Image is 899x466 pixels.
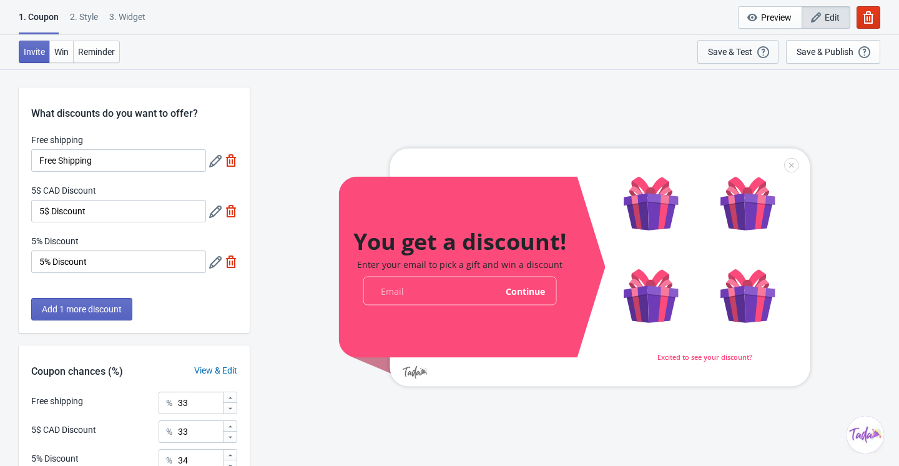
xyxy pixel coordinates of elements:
[54,47,69,57] span: Win
[825,12,840,22] span: Edit
[31,134,83,146] label: Free shipping
[697,40,779,64] button: Save & Test
[42,304,122,314] span: Add 1 more discount
[31,184,96,197] label: 5$ CAD Discount
[847,416,887,454] iframe: chat widget
[797,47,853,57] div: Save & Publish
[786,40,880,64] button: Save & Publish
[225,154,237,167] img: delete.svg
[19,41,50,63] button: Invite
[19,364,135,379] div: Coupon chances (%)
[24,47,45,57] span: Invite
[31,235,79,247] label: 5% Discount
[225,255,237,268] img: delete.svg
[708,47,752,57] div: Save & Test
[802,6,850,29] button: Edit
[78,47,115,57] span: Reminder
[49,41,74,63] button: Win
[19,87,250,121] div: What discounts do you want to offer?
[166,395,172,410] div: %
[225,205,237,217] img: delete.svg
[177,420,222,443] input: Chance
[31,298,132,320] button: Add 1 more discount
[73,41,120,63] button: Reminder
[761,12,792,22] span: Preview
[31,424,96,437] div: 5$ CAD Discount
[31,452,79,465] div: 5% Discount
[166,424,172,439] div: %
[738,6,802,29] button: Preview
[19,11,59,34] div: 1. Coupon
[109,11,145,32] div: 3. Widget
[182,364,250,377] div: View & Edit
[31,395,83,408] div: Free shipping
[177,392,222,414] input: Chance
[70,11,98,32] div: 2 . Style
